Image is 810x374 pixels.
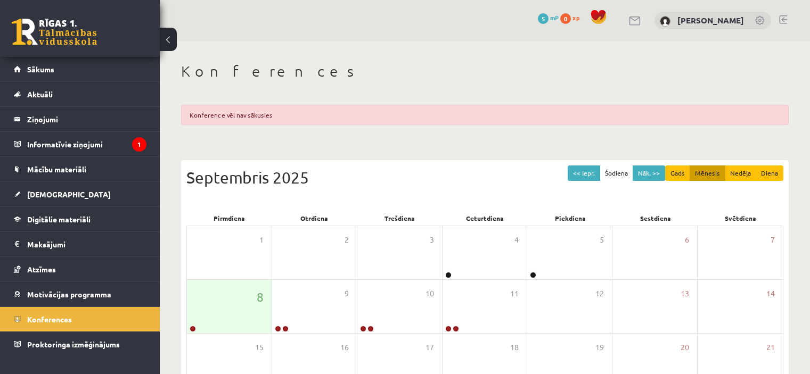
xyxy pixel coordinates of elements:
[600,234,604,246] span: 5
[27,164,86,174] span: Mācību materiāli
[665,165,690,181] button: Gads
[14,82,146,106] a: Aktuāli
[538,13,549,24] span: 5
[259,234,264,246] span: 1
[550,13,559,22] span: mP
[426,342,434,353] span: 17
[27,289,111,299] span: Motivācijas programma
[595,342,604,353] span: 19
[340,342,349,353] span: 16
[27,339,120,349] span: Proktoringa izmēģinājums
[186,165,783,189] div: Septembris 2025
[560,13,571,24] span: 0
[357,211,442,226] div: Trešdiena
[27,64,54,74] span: Sākums
[568,165,600,181] button: << Iepr.
[613,211,698,226] div: Sestdiena
[426,288,434,300] span: 10
[681,342,689,353] span: 20
[725,165,756,181] button: Nedēļa
[345,288,349,300] span: 9
[14,232,146,256] a: Maksājumi
[14,107,146,131] a: Ziņojumi
[14,157,146,181] a: Mācību materiāli
[272,211,357,226] div: Otrdiena
[510,288,519,300] span: 11
[766,288,775,300] span: 14
[132,137,146,152] i: 1
[528,211,613,226] div: Piekdiena
[14,132,146,156] a: Informatīvie ziņojumi1
[685,234,689,246] span: 6
[181,62,789,80] h1: Konferences
[14,307,146,331] a: Konferences
[698,211,783,226] div: Svētdiena
[27,214,91,224] span: Digitālie materiāli
[595,288,604,300] span: 12
[560,13,585,22] a: 0 xp
[14,207,146,231] a: Digitālie materiāli
[27,232,146,256] legend: Maksājumi
[345,234,349,246] span: 2
[572,13,579,22] span: xp
[677,15,744,26] a: [PERSON_NAME]
[257,288,264,306] span: 8
[681,288,689,300] span: 13
[660,16,670,27] img: Ruslans Ignatovs
[600,165,633,181] button: Šodiena
[27,132,146,156] legend: Informatīvie ziņojumi
[14,257,146,281] a: Atzīmes
[442,211,527,226] div: Ceturtdiena
[186,211,272,226] div: Pirmdiena
[27,314,72,324] span: Konferences
[771,234,775,246] span: 7
[255,342,264,353] span: 15
[514,234,519,246] span: 4
[27,107,146,131] legend: Ziņojumi
[538,13,559,22] a: 5 mP
[633,165,665,181] button: Nāk. >>
[690,165,725,181] button: Mēnesis
[14,57,146,81] a: Sākums
[14,282,146,306] a: Motivācijas programma
[430,234,434,246] span: 3
[14,182,146,206] a: [DEMOGRAPHIC_DATA]
[27,89,53,99] span: Aktuāli
[14,332,146,356] a: Proktoringa izmēģinājums
[27,189,111,199] span: [DEMOGRAPHIC_DATA]
[756,165,783,181] button: Diena
[766,342,775,353] span: 21
[510,342,519,353] span: 18
[27,264,56,274] span: Atzīmes
[12,19,97,45] a: Rīgas 1. Tālmācības vidusskola
[181,105,789,125] div: Konference vēl nav sākusies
